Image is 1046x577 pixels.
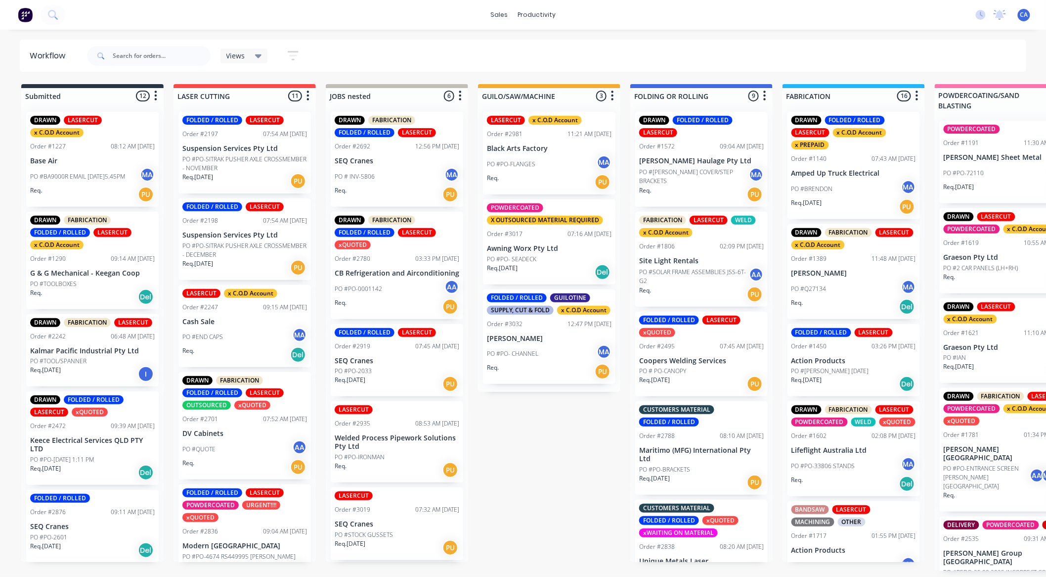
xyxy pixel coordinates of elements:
div: DRAWN [944,392,974,401]
div: POWDERCOATED [944,125,1000,134]
div: MA [140,167,155,182]
div: FOLDED / ROLLEDLASERCUTxQUOTEDOrder #249507:45 AM [DATE]Coopers Welding ServicesPO # PO-CANOPYReq... [635,312,768,397]
p: [PERSON_NAME] [791,269,916,278]
div: x PREPAID [791,141,829,149]
div: xQUOTED [879,418,915,427]
p: Req. [DATE] [639,376,670,385]
div: DRAWN [30,318,60,327]
div: FOLDED / ROLLED [487,293,547,302]
div: xQUOTED [944,417,980,426]
div: FOLDED / ROLLEDOrder #287609:11 AM [DATE]SEQ CranesPO #PO-2601Req.[DATE]Del [26,490,159,563]
p: Req. [487,363,499,372]
p: PO #PO- SEADECK [487,255,536,264]
div: xQUOTED [335,240,371,249]
div: CUSTOMERS MATERIAL [639,405,714,414]
div: FABRICATION [977,392,1024,401]
div: FABRICATION [825,228,872,237]
input: Search for orders... [113,46,211,66]
div: LASERCUT [114,318,152,327]
p: SEQ Cranes [335,357,459,365]
p: Action Products [791,357,916,365]
div: PU [442,376,458,392]
div: LASERCUTx C.O.D AccountOrder #224709:15 AM [DATE]Cash SalePO #END CAPSMAReq.Del [178,285,311,368]
div: PU [595,364,610,380]
div: SUPPLY, CUT & FOLD [487,306,554,315]
div: AA [1030,468,1045,483]
div: LASERCUT [246,488,284,497]
div: 07:43 AM [DATE] [872,154,916,163]
div: GUILOTINE [550,293,590,302]
div: FOLDED / ROLLED [182,488,242,497]
div: CUSTOMERS MATERIALFOLDED / ROLLEDOrder #278808:10 AM [DATE]Maritimo (MFG) International Pty LtdPO... [635,401,768,495]
div: 07:54 AM [DATE] [263,130,307,139]
div: POWDERCOATEDX OUTSOURCED MATERIAL REQUIREDOrder #301707:16 AM [DATE]Awning Worx Pty LtdPO #PO- SE... [483,199,615,285]
p: Req. [DATE] [182,259,213,268]
div: FABRICATION [64,318,111,327]
p: PO #PO-IRONMAN [335,453,385,462]
div: PU [899,199,915,215]
div: OUTSOURCED [182,401,231,410]
div: FOLDED / ROLLED [673,116,733,125]
div: 07:45 AM [DATE] [720,342,764,351]
div: DRAWN [30,116,60,125]
div: DRAWNFOLDED / ROLLEDLASERCUTx C.O.D Accountx PREPAIDOrder #114007:43 AM [DATE]Amped Up Truck Elec... [787,112,920,219]
div: LASERCUT [246,116,284,125]
div: FOLDED / ROLLED [639,316,699,325]
div: POWDERCOATED [182,501,239,510]
p: Req. [DATE] [791,198,822,207]
div: Del [899,376,915,392]
div: 09:04 AM [DATE] [720,142,764,151]
p: Req. [487,174,499,183]
p: PO # PO-CANOPY [639,367,686,376]
p: PO #[PERSON_NAME] COVER/STEP BRACKETS [639,168,749,186]
p: PO #IAN [944,353,966,362]
div: PU [442,187,458,202]
div: LASERCUT [875,228,914,237]
div: URGENT!!!! [242,501,280,510]
p: PO #PO-[DATE] 1:11 PM [30,455,94,464]
div: DRAWN [335,216,365,225]
div: FOLDED / ROLLED [182,116,242,125]
div: 08:12 AM [DATE] [111,142,155,151]
div: FABRICATION [368,116,415,125]
div: xQUOTED [234,401,270,410]
p: Req. [639,186,651,195]
div: PU [747,475,763,490]
p: Req. [DATE] [30,464,61,473]
div: FABRICATION [216,376,263,385]
div: AA [292,440,307,455]
div: Order #2495 [639,342,675,351]
div: MA [901,180,916,194]
p: PO #BRENDON [791,185,833,193]
div: Order #2198 [182,216,218,225]
span: Views [226,50,245,61]
div: 02:09 PM [DATE] [720,242,764,251]
div: LASERCUT [791,128,829,137]
div: PU [595,174,610,190]
div: PU [442,299,458,315]
p: Suspension Services Pty Ltd [182,231,307,240]
p: Req. [944,273,956,282]
div: 08:10 AM [DATE] [720,432,764,440]
p: PO #PO-SITRAK PUSHER AXLE CROSSMEMBER - NOVEMBER [182,155,307,173]
div: DRAWNFABRICATIONFOLDED / ROLLEDLASERCUTx C.O.D AccountOrder #129009:14 AM [DATE]G & G Mechanical ... [26,212,159,309]
p: Req. [335,298,347,307]
div: FOLDED / ROLLEDLASERCUTOrder #219707:54 AM [DATE]Suspension Services Pty LtdPO #PO-SITRAK PUSHER ... [178,112,311,193]
p: Req. [DATE] [639,474,670,483]
p: PO #PO-SITRAK PUSHER AXLE CROSSMEMBER - DECEMBER [182,241,307,259]
div: 06:48 AM [DATE] [111,332,155,341]
div: Order #1619 [944,239,979,247]
div: Order #1602 [791,432,827,440]
div: Del [595,264,610,280]
div: Order #3032 [487,320,523,329]
p: PO # INV-5806 [335,172,375,181]
p: Keece Electrical Services QLD PTY LTD [30,436,155,453]
div: DRAWN [30,216,60,225]
p: PO #QUOTE [182,445,216,454]
p: PO #PO-ENTRANCE SCREEN [PERSON_NAME][GEOGRAPHIC_DATA] [944,464,1030,491]
div: PU [747,287,763,302]
div: Order #1572 [639,142,675,151]
div: FABRICATIONLASERCUTWELDx C.O.D AccountOrder #180602:09 PM [DATE]Site Light RentalsPO #SOLAR FRAME... [635,212,768,307]
div: LASERCUT [639,128,677,137]
div: Order #2788 [639,432,675,440]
